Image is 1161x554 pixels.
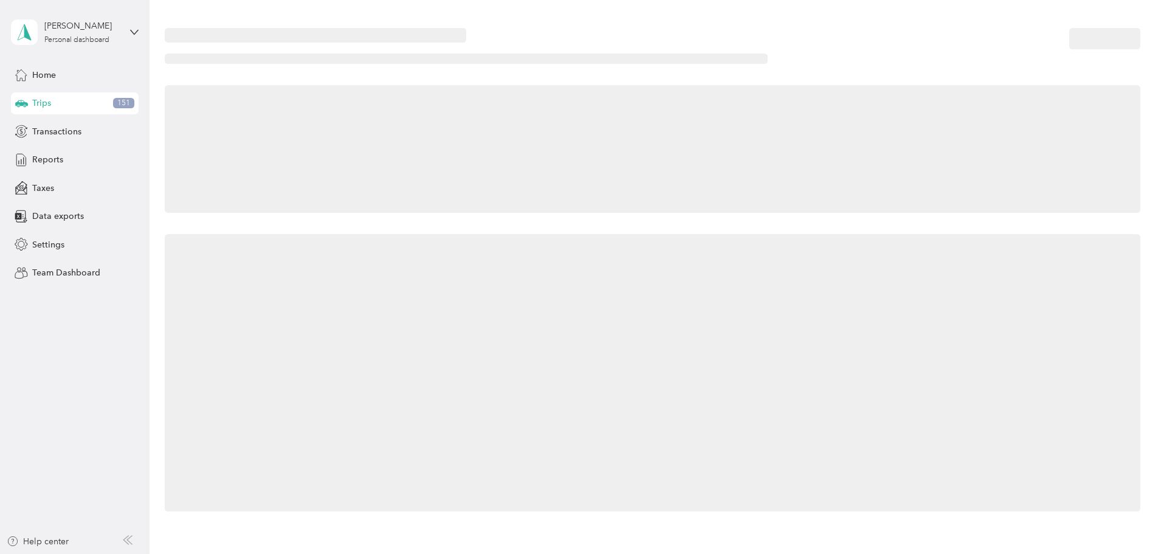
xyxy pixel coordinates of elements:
span: Home [32,69,56,81]
iframe: Everlance-gr Chat Button Frame [1093,486,1161,554]
span: Reports [32,153,63,166]
span: Trips [32,97,51,109]
button: Help center [7,535,69,548]
span: Team Dashboard [32,266,100,279]
span: Settings [32,238,64,251]
span: Transactions [32,125,81,138]
span: 151 [113,98,134,109]
div: Personal dashboard [44,36,109,44]
div: [PERSON_NAME] [44,19,120,32]
span: Taxes [32,182,54,195]
span: Data exports [32,210,84,223]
